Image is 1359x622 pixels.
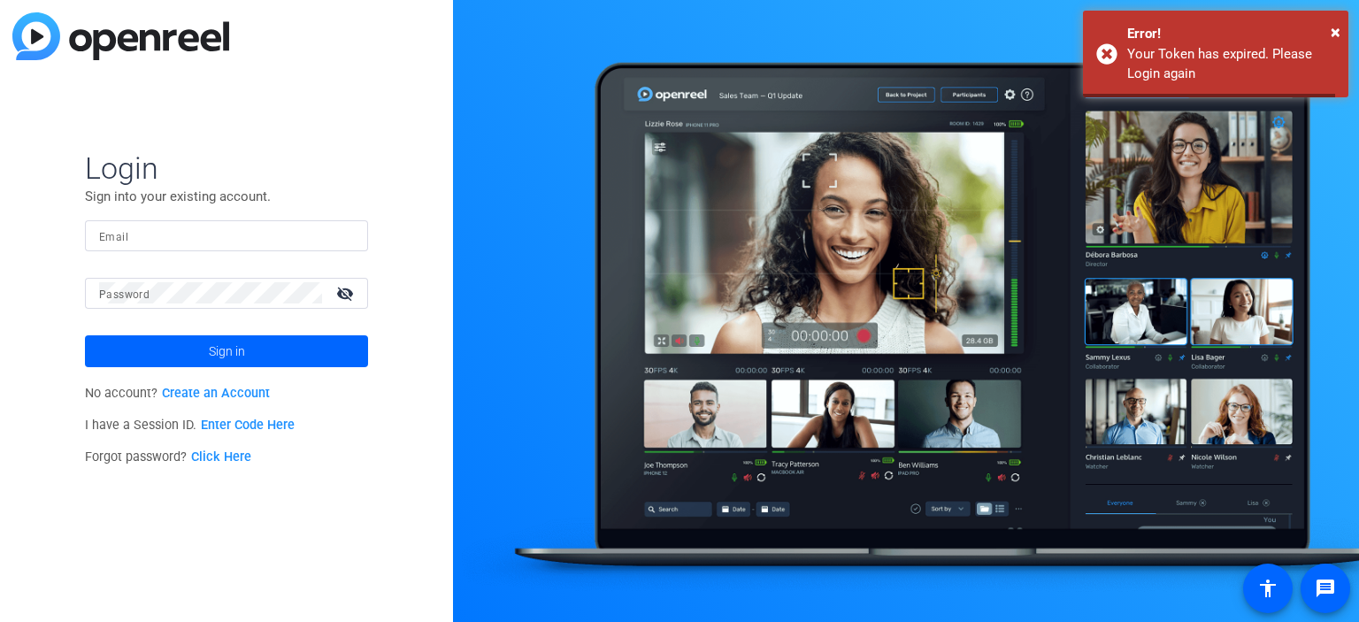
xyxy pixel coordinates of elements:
span: Sign in [209,329,245,373]
button: Sign in [85,335,368,367]
span: Login [85,150,368,187]
button: Close [1331,19,1340,45]
mat-icon: message [1315,578,1336,599]
mat-icon: accessibility [1257,578,1278,599]
span: Forgot password? [85,449,251,465]
p: Sign into your existing account. [85,187,368,206]
mat-label: Email [99,231,128,243]
span: I have a Session ID. [85,418,295,433]
a: Create an Account [162,386,270,401]
mat-label: Password [99,288,150,301]
span: × [1331,21,1340,42]
span: No account? [85,386,270,401]
input: Enter Email Address [99,225,354,246]
div: Your Token has expired. Please Login again [1127,44,1335,84]
img: blue-gradient.svg [12,12,229,60]
a: Click Here [191,449,251,465]
mat-icon: visibility_off [326,280,368,306]
div: Error! [1127,24,1335,44]
a: Enter Code Here [201,418,295,433]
